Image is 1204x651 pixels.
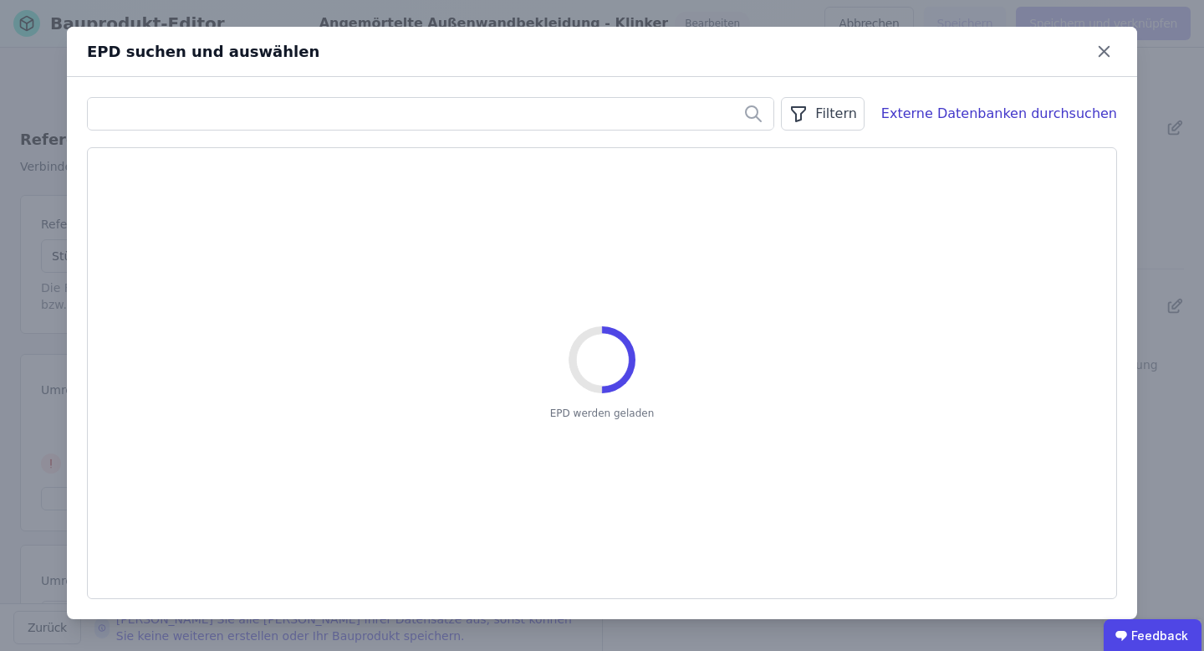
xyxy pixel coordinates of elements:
[881,104,1117,124] div: Externe Datenbanken durchsuchen
[781,97,864,131] button: Filtern
[550,407,655,420] span: EPD werden geladen
[87,40,1091,64] div: EPD suchen und auswählen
